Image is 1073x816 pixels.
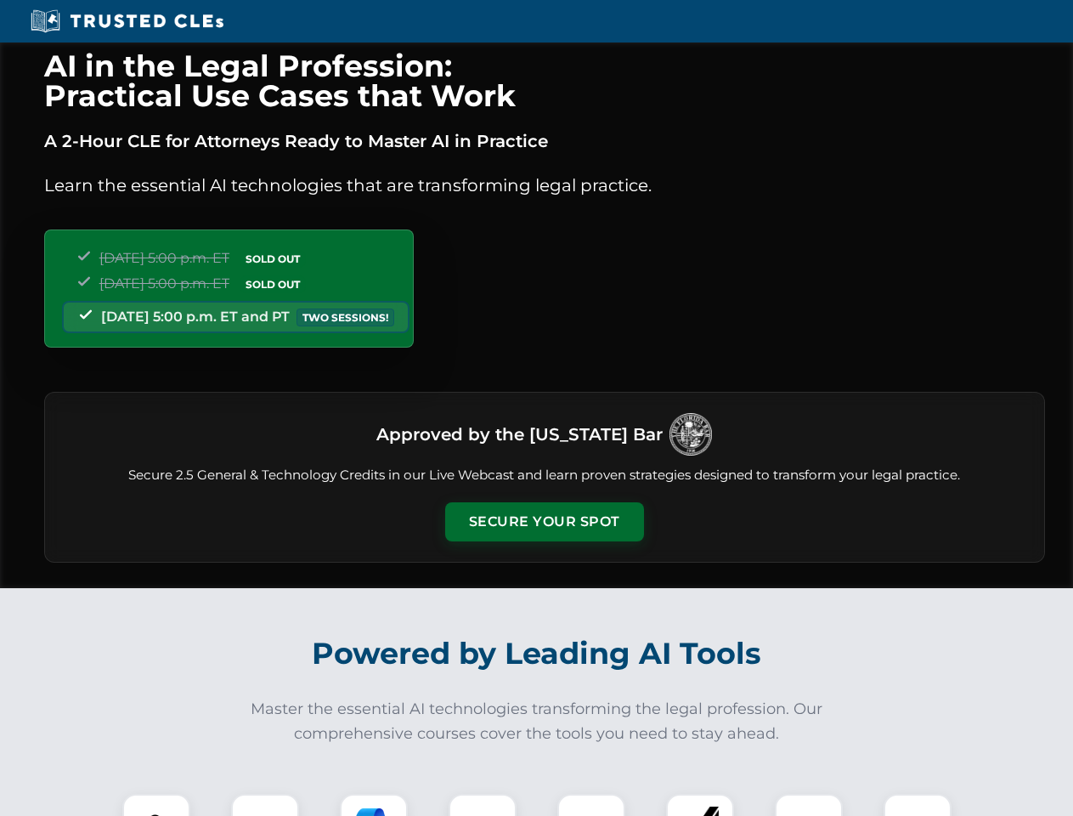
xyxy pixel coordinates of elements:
button: Secure Your Spot [445,502,644,541]
img: Trusted CLEs [25,8,229,34]
p: A 2-Hour CLE for Attorneys Ready to Master AI in Practice [44,127,1045,155]
span: SOLD OUT [240,275,306,293]
span: SOLD OUT [240,250,306,268]
img: Logo [669,413,712,456]
p: Master the essential AI technologies transforming the legal profession. Our comprehensive courses... [240,697,834,746]
h3: Approved by the [US_STATE] Bar [376,419,663,450]
p: Learn the essential AI technologies that are transforming legal practice. [44,172,1045,199]
span: [DATE] 5:00 p.m. ET [99,275,229,292]
h1: AI in the Legal Profession: Practical Use Cases that Work [44,51,1045,110]
p: Secure 2.5 General & Technology Credits in our Live Webcast and learn proven strategies designed ... [65,466,1024,485]
span: [DATE] 5:00 p.m. ET [99,250,229,266]
h2: Powered by Leading AI Tools [66,624,1008,683]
